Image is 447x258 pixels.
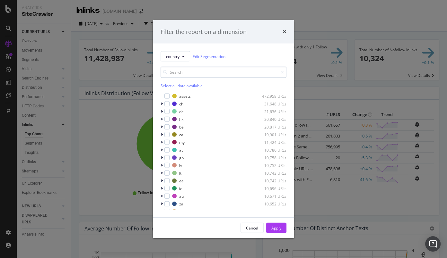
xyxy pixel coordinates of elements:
span: country [166,54,180,59]
div: modal [153,20,294,238]
div: ca [179,132,183,137]
div: 11,424 URLs [255,139,286,145]
div: Select all data available [161,83,286,88]
div: 10,696 URLs [255,186,286,191]
div: Cancel [246,225,258,230]
div: hk [179,116,183,122]
div: de [179,109,184,114]
div: nz [179,209,183,214]
div: ie [179,186,182,191]
div: za [179,201,183,206]
div: at [179,147,183,153]
a: Edit Segmentation [193,53,225,60]
div: assets [179,93,191,99]
button: Cancel [241,223,264,233]
div: Apply [271,225,281,230]
div: Filter the report on a dimension [161,28,247,36]
div: 31,648 URLs [255,101,286,106]
div: 472,958 URLs [255,93,286,99]
div: 10,742 URLs [255,178,286,183]
div: 21,636 URLs [255,109,286,114]
div: au [179,193,184,199]
div: be [179,124,184,129]
div: ch [179,101,183,106]
div: 20,817 URLs [255,124,286,129]
div: 10,752 URLs [255,162,286,168]
div: Open Intercom Messenger [425,236,441,252]
div: ee [179,178,184,183]
button: Apply [266,223,286,233]
div: 10,743 URLs [255,170,286,176]
div: 20,840 URLs [255,116,286,122]
div: times [283,28,286,36]
div: my [179,139,185,145]
div: 10,624 URLs [255,209,286,214]
div: gb [179,155,184,160]
div: 10,652 URLs [255,201,286,206]
div: lt [179,170,181,176]
div: 10,786 URLs [255,147,286,153]
div: 10,758 URLs [255,155,286,160]
div: 10,671 URLs [255,193,286,199]
div: lv [179,162,182,168]
div: 19,901 URLs [255,132,286,137]
button: country [161,51,190,62]
input: Search [161,67,286,78]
